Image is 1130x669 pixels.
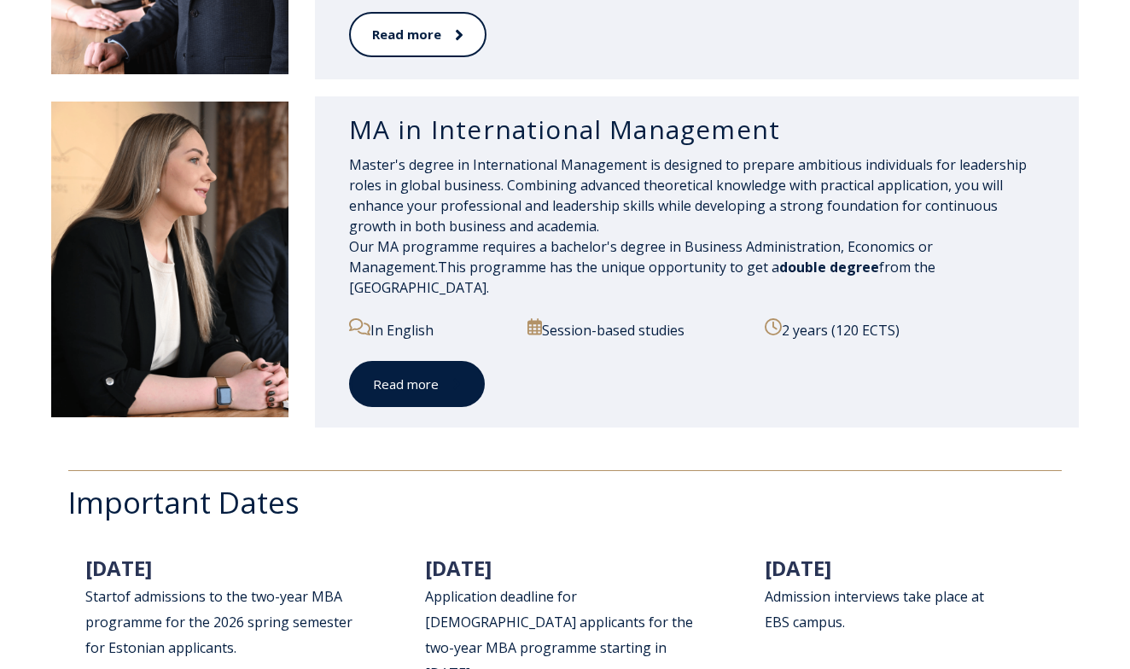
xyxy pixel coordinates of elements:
a: Read more [349,12,486,57]
a: Read more [349,361,485,408]
span: [DATE] [765,554,831,582]
img: DSC_1907 [51,102,288,417]
span: [DATE] [85,554,152,582]
span: Master's degree in International Management is designed to prepare ambitious individuals for lead... [349,155,1027,236]
p: Session-based studies [527,318,748,340]
span: Start [85,587,117,606]
span: Admission intervi [765,587,875,606]
p: 2 years (120 ECTS) [765,318,1045,340]
span: Our MA programme requires a bachelor's degree in Business Administration, Economics or Management. [349,237,933,276]
span: [DATE] [425,554,492,582]
span: ews take place at EBS campus. [765,587,984,631]
span: of admissions to th [117,587,240,606]
p: In English [349,318,510,340]
span: This programme has the unique opportunity to get a from the [GEOGRAPHIC_DATA]. [349,258,935,297]
h3: MA in International Management [349,113,1045,146]
span: double degree [779,258,879,276]
span: Important Dates [68,482,300,522]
